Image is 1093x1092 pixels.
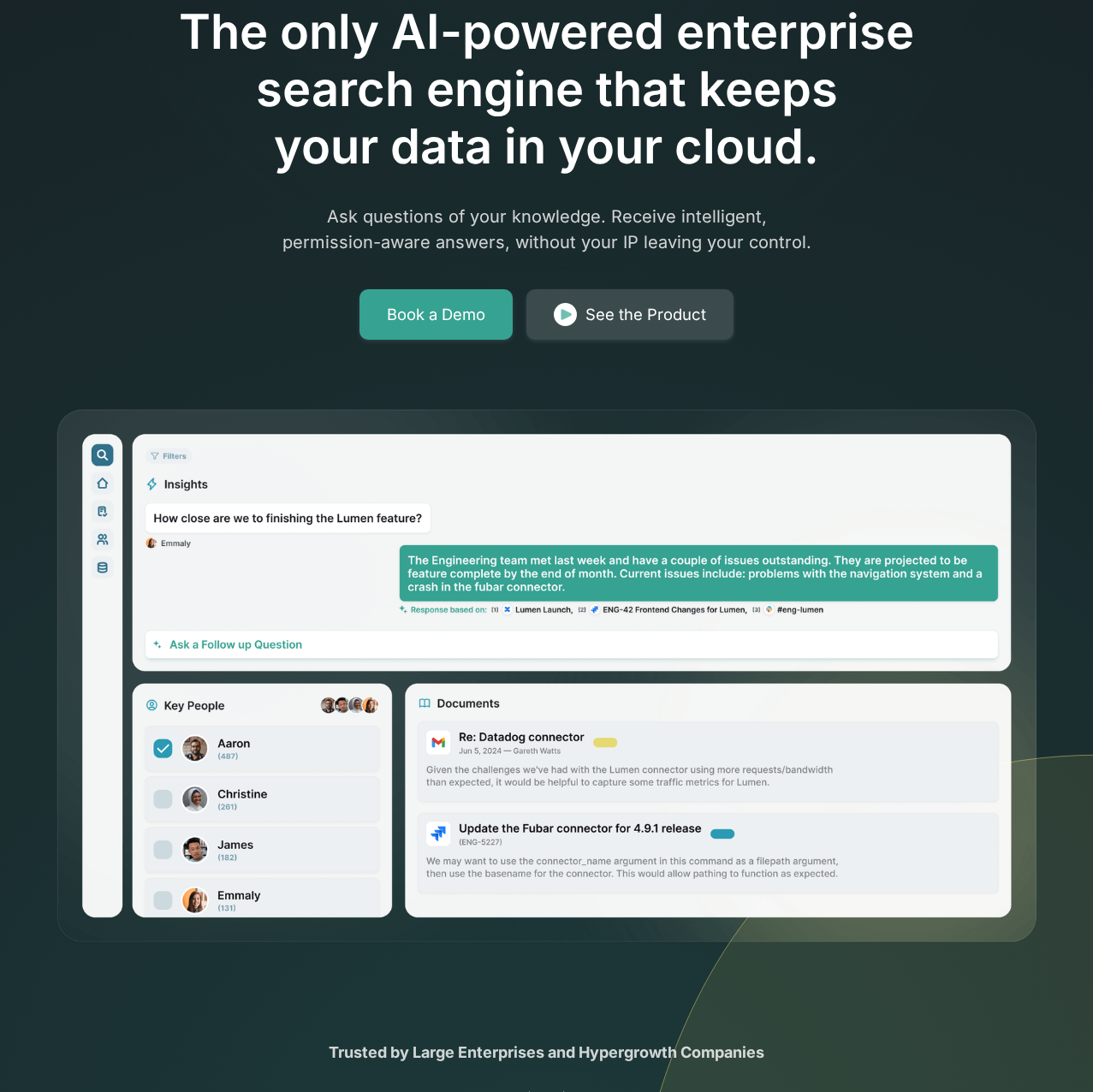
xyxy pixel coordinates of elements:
[218,204,876,255] p: Ask questions of your knowledge. Receive intelligent, permission-aware answers, without your IP l...
[359,289,513,341] a: Book a Demo
[585,303,706,327] div: See the Product
[55,408,1038,945] img: hero-image
[526,289,734,341] a: See the Product
[218,1041,876,1064] div: Trusted by Large Enterprises and Hypergrowth Companies
[109,3,985,176] h1: The only AI-powered enterprise search engine that keeps your data in your cloud.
